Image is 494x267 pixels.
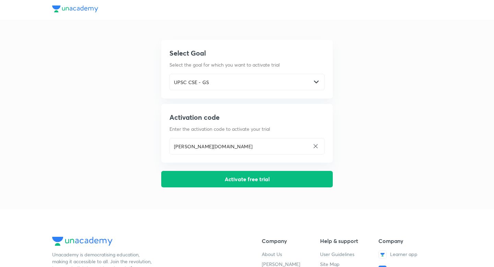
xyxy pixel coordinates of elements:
[169,112,325,123] h5: Activation code
[169,125,325,132] p: Enter the activation code to activate your trial
[378,251,387,259] img: Learner app
[262,237,315,245] h5: Company
[378,251,431,259] a: Learner app
[52,237,113,246] img: Unacademy Logo
[262,251,282,257] a: About Us
[314,80,319,84] img: -
[170,75,311,89] input: Select goal
[161,171,333,187] button: Activate free trial
[169,61,325,68] p: Select the goal for which you want to activate trial
[320,251,354,257] a: User Guidelines
[52,5,98,12] img: Unacademy
[52,5,98,14] a: Unacademy
[378,237,431,245] h5: Company
[169,48,325,58] h5: Select Goal
[320,237,373,245] h5: Help & support
[170,139,310,153] input: Enter activation code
